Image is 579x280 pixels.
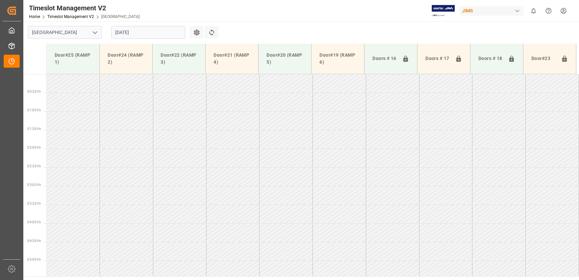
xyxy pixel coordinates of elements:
button: show 0 new notifications [526,3,541,18]
div: Door#19 (RAMP 6) [317,49,359,68]
div: Doors # 17 [423,52,452,65]
span: 03:00 Hr [27,183,41,187]
input: DD.MM.YYYY [111,26,185,39]
div: Door#25 (RAMP 1) [52,49,94,68]
span: 00:30 Hr [27,90,41,93]
div: Door#24 (RAMP 2) [105,49,147,68]
div: Timeslot Management V2 [29,3,140,13]
div: Doors # 18 [476,52,505,65]
span: 05:00 Hr [27,258,41,261]
div: Door#20 (RAMP 5) [264,49,306,68]
span: 04:00 Hr [27,220,41,224]
input: Type to search/select [28,26,102,39]
span: 02:30 Hr [27,164,41,168]
div: Door#21 (RAMP 4) [211,49,253,68]
span: 01:30 Hr [27,127,41,131]
img: Exertis%20JAM%20-%20Email%20Logo.jpg_1722504956.jpg [432,5,455,17]
span: 03:30 Hr [27,202,41,205]
button: JIMS [459,4,526,17]
span: 01:00 Hr [27,108,41,112]
div: Door#22 (RAMP 3) [158,49,200,68]
button: Help Center [541,3,556,18]
span: 02:00 Hr [27,146,41,149]
button: open menu [90,27,100,38]
span: 04:30 Hr [27,239,41,243]
div: Doors # 16 [370,52,399,65]
a: Home [29,14,40,19]
div: JIMS [459,6,523,16]
a: Timeslot Management V2 [47,14,94,19]
div: Door#23 [529,52,558,65]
